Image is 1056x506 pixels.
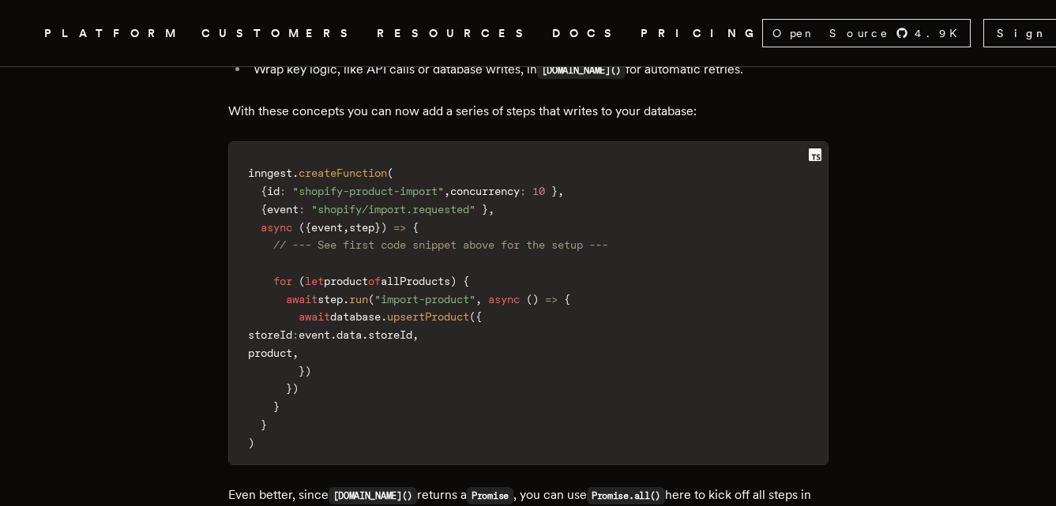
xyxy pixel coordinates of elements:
[387,310,469,323] span: upsertProduct
[299,310,330,323] span: await
[273,275,292,287] span: for
[564,293,570,305] span: {
[249,58,829,81] li: Wrap key logic, like API calls or database writes, in for automatic retries.
[292,167,299,179] span: .
[377,24,533,43] button: RESOURCES
[463,275,469,287] span: {
[552,24,622,43] a: DOCS
[261,185,267,197] span: {
[330,328,336,341] span: .
[368,328,412,341] span: storeId
[273,238,608,251] span: // --- See first code snippet above for the setup ---
[286,382,292,395] span: }
[343,293,349,305] span: .
[261,203,267,216] span: {
[299,328,330,341] span: event
[488,203,494,216] span: ,
[475,293,482,305] span: ,
[558,185,564,197] span: ,
[349,221,374,234] span: step
[292,328,299,341] span: :
[299,221,305,234] span: (
[267,185,280,197] span: id
[311,203,475,216] span: "shopify/import.requested"
[299,365,305,377] span: }
[368,293,374,305] span: (
[374,221,381,234] span: }
[330,310,381,323] span: database
[475,310,482,323] span: {
[248,347,292,359] span: product
[641,24,762,43] a: PRICING
[305,365,311,377] span: )
[387,167,393,179] span: (
[393,221,406,234] span: =>
[482,203,488,216] span: }
[299,167,387,179] span: createFunction
[292,185,444,197] span: "shopify-product-import"
[248,437,254,449] span: )
[299,275,305,287] span: (
[469,310,475,323] span: (
[551,185,558,197] span: }
[450,275,457,287] span: )
[349,293,368,305] span: run
[280,185,286,197] span: :
[450,185,520,197] span: concurrency
[537,62,626,79] code: [DOMAIN_NAME]()
[488,293,520,305] span: async
[248,328,292,341] span: storeId
[587,487,665,504] code: Promise.all()
[329,487,418,504] code: [DOMAIN_NAME]()
[292,347,299,359] span: ,
[292,382,299,395] span: )
[526,293,532,305] span: (
[362,328,368,341] span: .
[381,310,387,323] span: .
[772,25,889,41] span: Open Source
[336,328,362,341] span: data
[228,100,829,122] p: With these concepts you can now add a series of steps that writes to your database:
[412,221,419,234] span: {
[324,275,368,287] span: product
[381,275,450,287] span: allProducts
[318,293,343,305] span: step
[381,221,387,234] span: )
[532,293,539,305] span: )
[299,203,305,216] span: :
[201,24,358,43] a: CUSTOMERS
[532,185,545,197] span: 10
[444,185,450,197] span: ,
[368,275,381,287] span: of
[467,487,513,504] code: Promise
[286,293,318,305] span: await
[305,275,324,287] span: let
[343,221,349,234] span: ,
[915,25,967,41] span: 4.9 K
[520,185,526,197] span: :
[412,328,419,341] span: ,
[545,293,558,305] span: =>
[273,400,280,413] span: }
[267,203,299,216] span: event
[261,221,292,234] span: async
[248,167,292,179] span: inngest
[305,221,311,234] span: {
[374,293,475,305] span: "import-product"
[44,24,182,43] button: PLATFORM
[261,418,267,431] span: }
[311,221,343,234] span: event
